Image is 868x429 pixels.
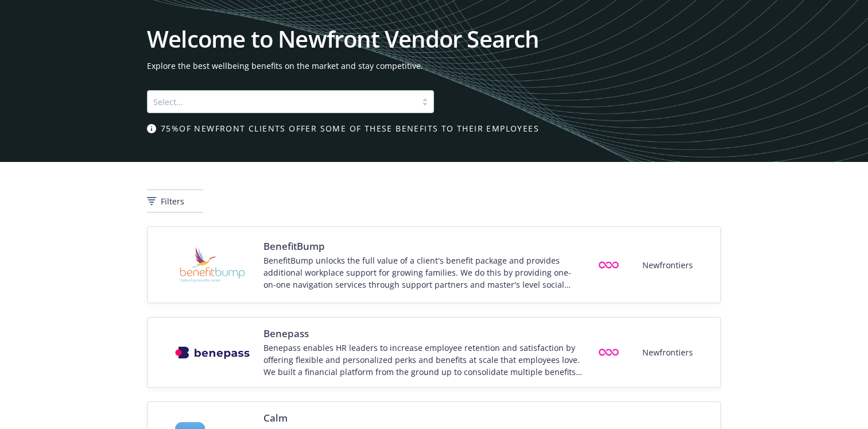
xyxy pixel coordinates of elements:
[263,327,582,341] span: Benepass
[147,60,721,72] span: Explore the best wellbeing benefits on the market and stay competitive.
[175,346,250,359] img: Vendor logo for Benepass
[161,122,539,134] span: 75% of Newfront clients offer some of these benefits to their employees
[642,259,693,271] span: Newfrontiers
[642,346,693,358] span: Newfrontiers
[175,236,250,293] img: Vendor logo for BenefitBump
[263,254,582,291] div: BenefitBump unlocks the full value of a client's benefit package and provides additional workplac...
[161,195,184,207] span: Filters
[147,190,203,212] button: Filters
[263,411,582,425] span: Calm
[263,342,582,378] div: Benepass enables HR leaders to increase employee retention and satisfaction by offering flexible ...
[263,239,582,253] span: BenefitBump
[147,28,721,51] h1: Welcome to Newfront Vendor Search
